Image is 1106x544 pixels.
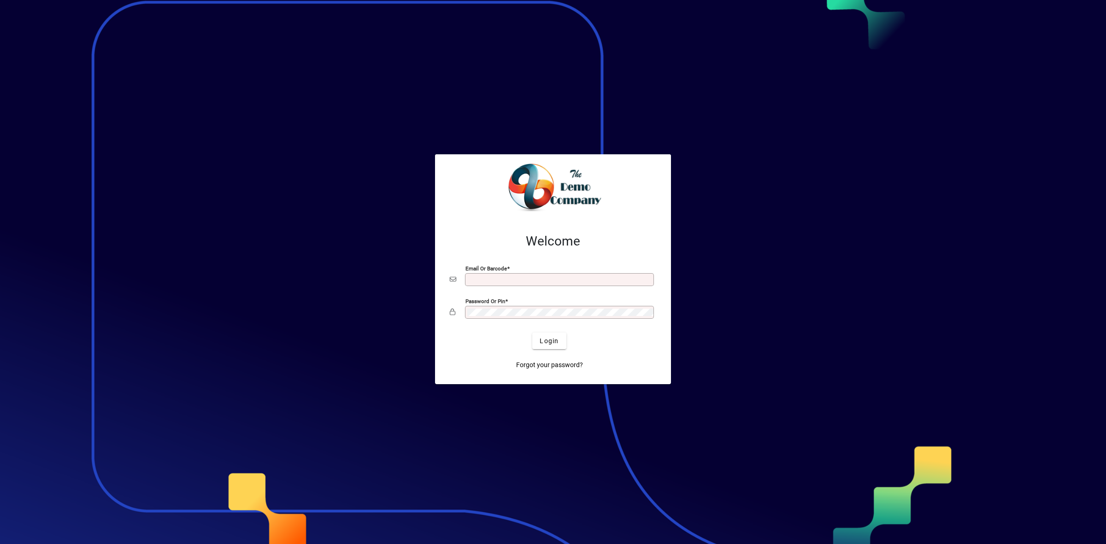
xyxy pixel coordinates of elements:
[532,333,566,349] button: Login
[465,265,507,272] mat-label: Email or Barcode
[465,298,505,304] mat-label: Password or Pin
[450,234,656,249] h2: Welcome
[516,360,583,370] span: Forgot your password?
[540,336,559,346] span: Login
[512,357,587,373] a: Forgot your password?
